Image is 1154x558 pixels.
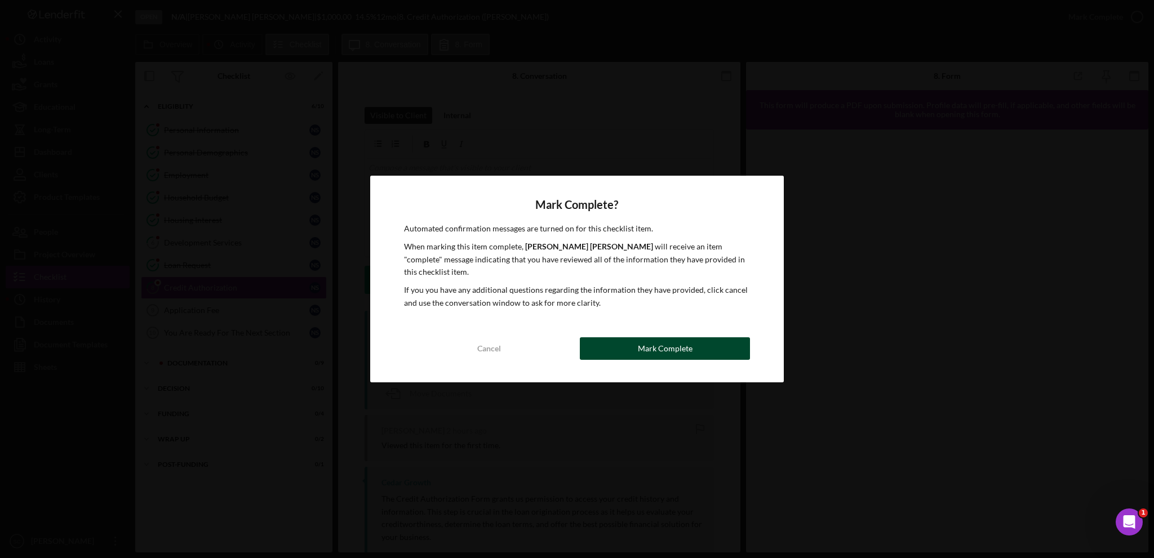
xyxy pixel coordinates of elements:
[477,337,501,360] div: Cancel
[404,284,750,309] p: If you you have any additional questions regarding the information they have provided, click canc...
[404,337,574,360] button: Cancel
[1139,508,1148,517] span: 1
[580,337,750,360] button: Mark Complete
[638,337,693,360] div: Mark Complete
[404,240,750,278] p: When marking this item complete, will receive an item "complete" message indicating that you have...
[525,242,653,251] b: [PERSON_NAME] [PERSON_NAME]
[404,222,750,235] p: Automated confirmation messages are turned on for this checklist item.
[1116,508,1143,535] iframe: Intercom live chat
[404,198,750,211] h4: Mark Complete?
